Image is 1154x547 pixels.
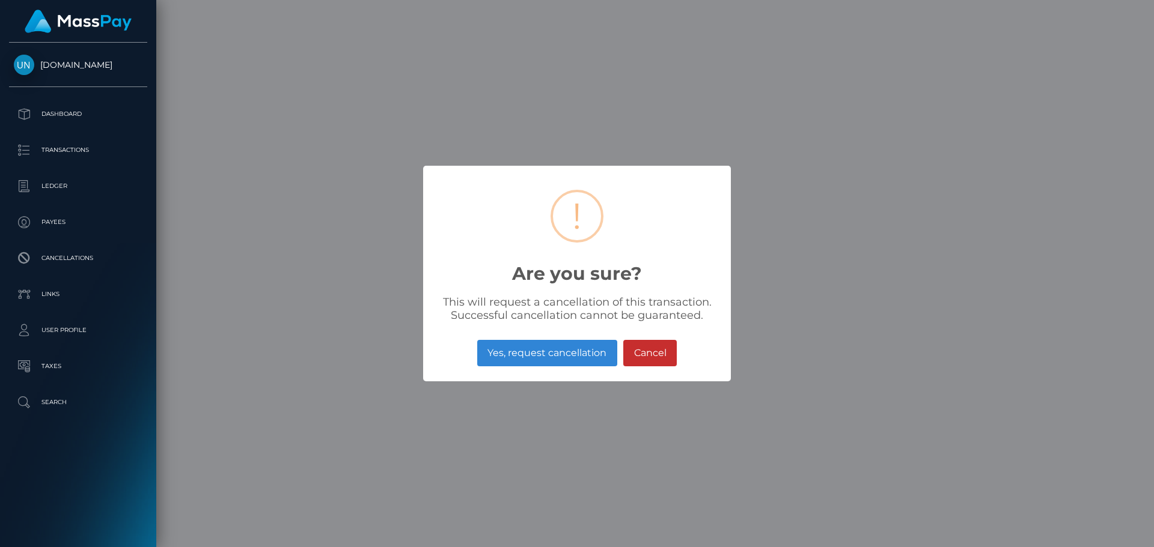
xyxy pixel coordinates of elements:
[14,393,142,411] p: Search
[14,105,142,123] p: Dashboard
[423,249,731,285] h2: Are you sure?
[9,59,147,70] span: [DOMAIN_NAME]
[14,249,142,267] p: Cancellations
[477,340,617,366] button: Yes, request cancellation
[14,285,142,303] p: Links
[14,141,142,159] p: Transactions
[14,213,142,231] p: Payees
[14,321,142,339] p: User Profile
[14,55,34,75] img: Unlockt.me
[572,192,582,240] div: !
[14,357,142,375] p: Taxes
[25,10,132,33] img: MassPay Logo
[423,285,731,325] div: This will request a cancellation of this transaction. Successful cancellation cannot be guaranteed.
[14,177,142,195] p: Ledger
[623,340,677,366] button: Cancel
